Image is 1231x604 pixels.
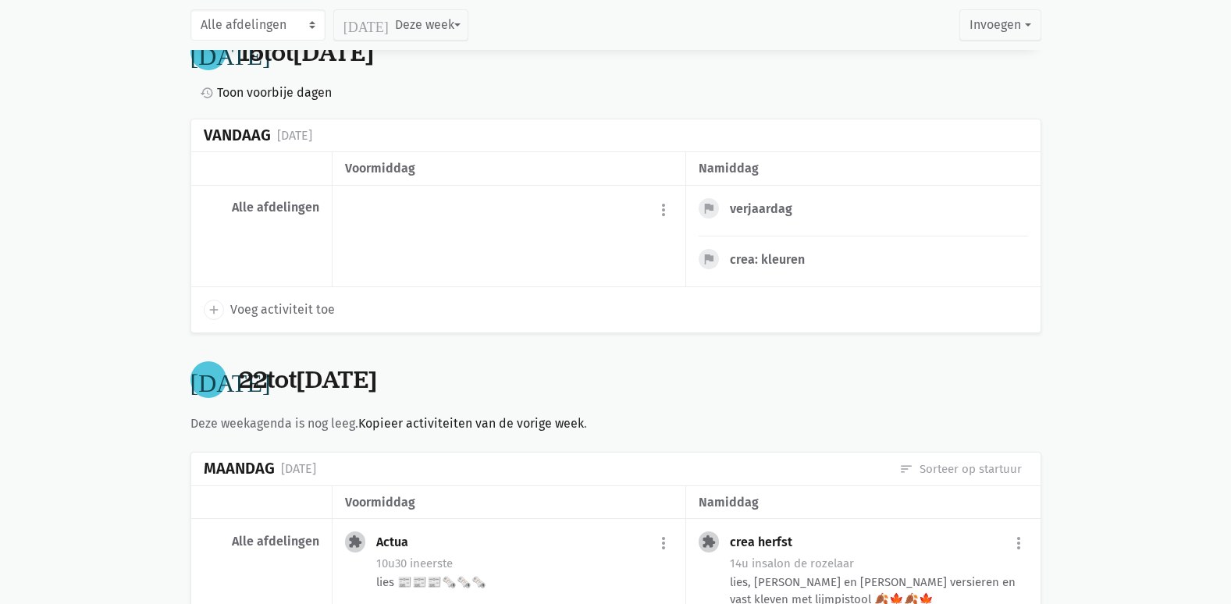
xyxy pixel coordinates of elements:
[194,83,332,103] a: Toon voorbije dagen
[343,18,389,32] i: [DATE]
[239,36,264,69] span: 15
[297,363,377,396] span: [DATE]
[376,574,673,591] div: lies 📰📰📰🗞️🗞️🗞️
[207,303,221,317] i: add
[204,126,271,144] div: Vandaag
[376,535,421,550] div: Actua
[294,36,374,69] span: [DATE]
[230,300,335,320] span: Voeg activiteit toe
[899,462,913,476] i: sort
[410,556,420,570] span: in
[699,492,1027,513] div: namiddag
[730,556,749,570] span: 14u
[702,252,716,266] i: flag
[200,86,214,100] i: history
[333,9,468,41] button: Deze week
[348,535,362,549] i: extension
[752,556,854,570] span: salon de rozelaar
[239,363,267,396] span: 22
[239,38,374,67] div: tot
[217,83,332,103] span: Toon voorbije dagen
[410,556,453,570] span: eerste
[190,414,1041,434] div: Deze weekagenda is nog leeg. .
[281,459,316,479] div: [DATE]
[190,40,271,65] i: [DATE]
[204,534,319,549] div: Alle afdelingen
[730,201,805,217] div: verjaardag
[702,201,716,215] i: flag
[345,492,673,513] div: voormiddag
[376,556,407,570] span: 10u30
[702,535,716,549] i: extension
[239,365,377,394] div: tot
[204,200,319,215] div: Alle afdelingen
[358,416,584,431] a: Kopieer activiteiten van de vorige week
[730,252,817,268] div: crea: kleuren
[730,535,805,550] div: crea herfst
[699,158,1027,179] div: namiddag
[899,460,1022,478] a: Sorteer op startuur
[204,300,335,320] a: add Voeg activiteit toe
[204,460,275,478] div: Maandag
[345,158,673,179] div: voormiddag
[277,126,312,146] div: [DATE]
[190,367,271,392] i: [DATE]
[959,9,1041,41] button: Invoegen
[752,556,762,570] span: in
